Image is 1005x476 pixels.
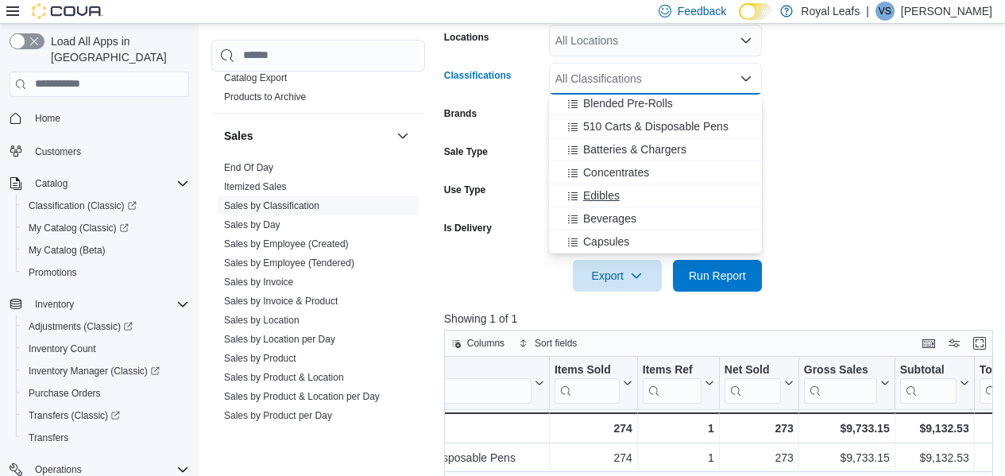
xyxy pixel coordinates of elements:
span: Blended Pre-Rolls [583,95,673,111]
span: Sales by Location per Day [224,333,335,346]
div: 273 [725,448,794,467]
span: Catalog [29,174,189,193]
span: Classification (Classic) [22,196,189,215]
div: Sales [211,158,425,431]
div: Gross Sales [804,363,877,404]
span: Export [582,260,652,292]
span: Catalog Export [224,72,287,84]
p: Showing 1 of 1 [444,311,999,327]
span: My Catalog (Classic) [29,222,129,234]
span: Adjustments (Classic) [29,320,133,333]
button: Customers [3,139,195,162]
a: Sales by Invoice & Product [224,296,338,307]
a: My Catalog (Beta) [22,241,112,260]
span: Purchase Orders [29,387,101,400]
span: Customers [29,141,189,161]
a: Purchase Orders [22,384,107,403]
button: Catalog [29,174,74,193]
a: Sales by Product & Location per Day [224,391,380,402]
div: 274 [555,419,632,438]
span: Run Report [689,268,746,284]
div: 273 [725,419,794,438]
a: Sales by Location [224,315,300,326]
span: Sales by Invoice [224,276,293,288]
span: My Catalog (Beta) [29,244,106,257]
span: VS [879,2,891,21]
span: Transfers (Classic) [22,406,189,425]
span: Transfers [22,428,189,447]
button: Inventory [29,295,80,314]
div: 510 Carts & Disposable Pens [370,448,544,467]
span: Itemized Sales [224,180,287,193]
a: My Catalog (Classic) [16,217,195,239]
p: | [866,2,869,21]
a: Adjustments (Classic) [22,317,139,336]
div: Products [211,68,425,113]
span: Home [29,108,189,128]
button: Items Ref [643,363,714,404]
a: Products to Archive [224,91,306,103]
button: Keyboard shortcuts [919,334,938,353]
button: Classification [370,363,544,404]
span: Home [35,112,60,125]
div: $9,733.15 [804,448,890,467]
span: Sales by Employee (Tendered) [224,257,354,269]
button: Transfers [16,427,195,449]
span: Transfers [29,431,68,444]
span: 510 Carts & Disposable Pens [583,118,729,134]
label: Is Delivery [444,222,492,234]
span: Promotions [29,266,77,279]
a: My Catalog (Classic) [22,219,135,238]
div: Classification [370,363,531,404]
button: Beverages [549,207,762,230]
span: Sales by Product per Day [224,409,332,422]
a: Sales by Employee (Created) [224,238,349,250]
a: Promotions [22,263,83,282]
div: Items Sold [555,363,620,404]
span: Sales by Product [224,352,296,365]
a: Sales by Employee (Tendered) [224,257,354,269]
div: 274 [555,448,632,467]
button: Sales [224,128,390,144]
span: Purchase Orders [22,384,189,403]
a: Classification (Classic) [16,195,195,217]
button: Open list of options [740,34,752,47]
a: Inventory Manager (Classic) [16,360,195,382]
img: Cova [32,3,103,19]
span: Inventory Manager (Classic) [22,362,189,381]
a: End Of Day [224,162,273,173]
button: Capsules [549,230,762,253]
div: 1 [643,419,714,438]
a: Sales by Product per Day [224,410,332,421]
div: Items Ref [643,363,702,404]
button: Edibles [549,184,762,207]
a: Sales by Classification [224,200,319,211]
button: Gross Sales [804,363,890,404]
p: Royal Leafs [801,2,860,21]
span: Feedback [678,3,726,19]
label: Classifications [444,69,512,82]
a: Home [29,109,67,128]
span: Capsules [583,234,629,250]
a: Sales by Day [224,219,280,230]
span: Dark Mode [739,20,740,21]
span: My Catalog (Beta) [22,241,189,260]
a: Sales by Location per Day [224,334,335,345]
button: Items Sold [555,363,632,404]
a: Transfers (Classic) [16,404,195,427]
span: Promotions [22,263,189,282]
a: Transfers [22,428,75,447]
span: Classification (Classic) [29,199,137,212]
button: Close list of options [740,72,752,85]
a: Customers [29,142,87,161]
span: Columns [467,337,504,350]
div: Items Sold [555,363,620,378]
p: [PERSON_NAME] [901,2,992,21]
div: Subtotal [899,363,956,378]
button: Run Report [673,260,762,292]
span: My Catalog (Classic) [22,219,189,238]
span: Transfers (Classic) [29,409,120,422]
span: Concentrates [583,164,649,180]
span: Inventory Manager (Classic) [29,365,160,377]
